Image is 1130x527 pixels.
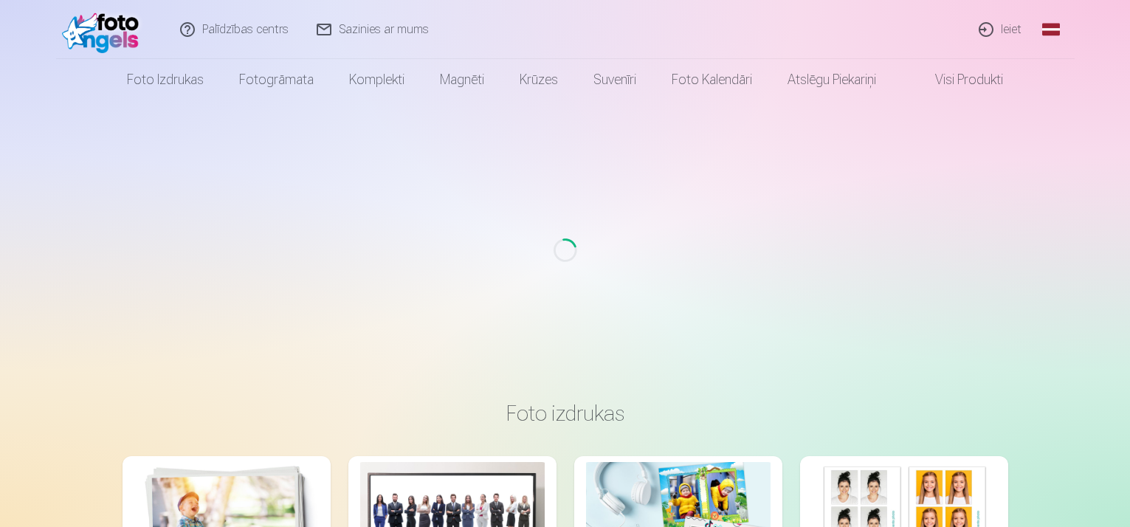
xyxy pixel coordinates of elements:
[654,59,770,100] a: Foto kalendāri
[502,59,576,100] a: Krūzes
[576,59,654,100] a: Suvenīri
[770,59,894,100] a: Atslēgu piekariņi
[331,59,422,100] a: Komplekti
[894,59,1021,100] a: Visi produkti
[221,59,331,100] a: Fotogrāmata
[422,59,502,100] a: Magnēti
[134,400,996,427] h3: Foto izdrukas
[109,59,221,100] a: Foto izdrukas
[62,6,147,53] img: /fa1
